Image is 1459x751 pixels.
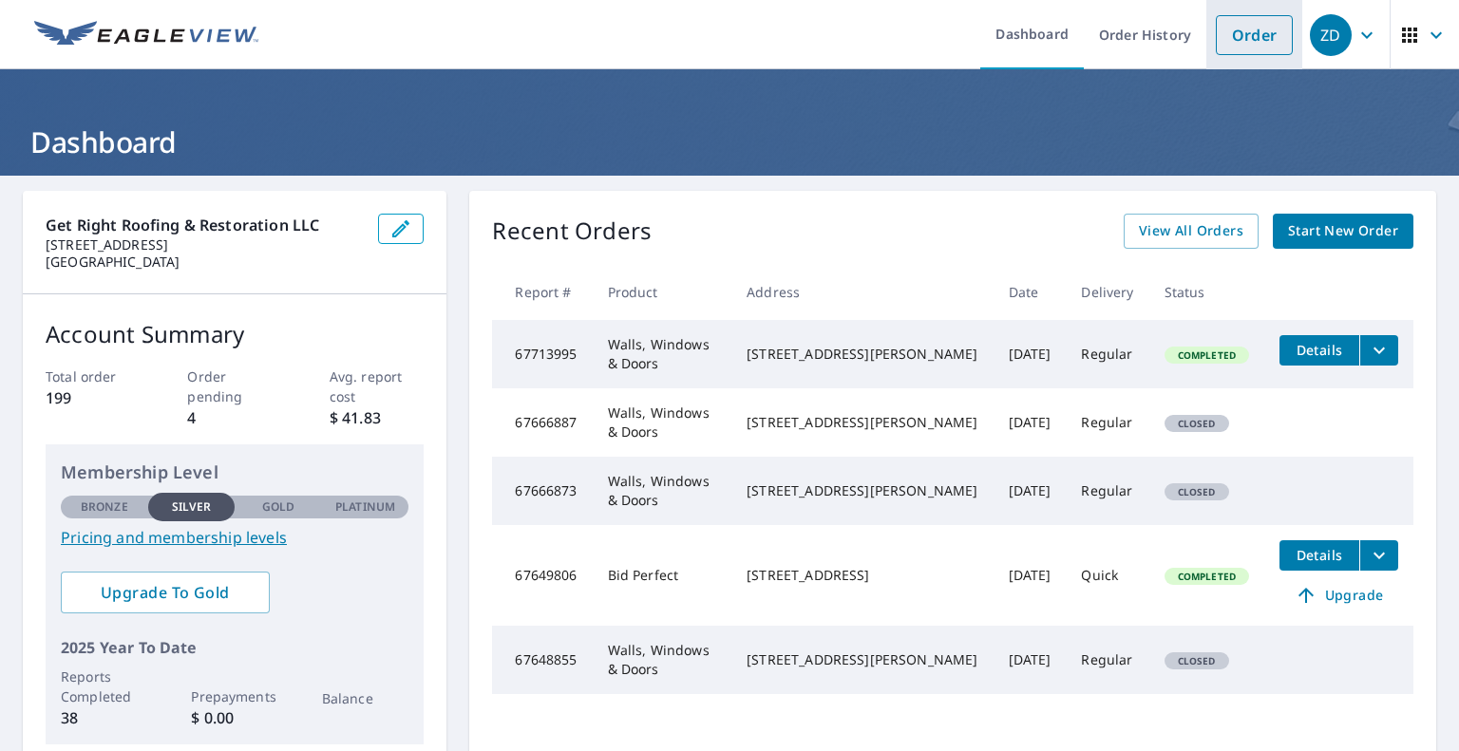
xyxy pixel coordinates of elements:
[330,406,425,429] p: $ 41.83
[61,667,148,706] p: Reports Completed
[731,264,993,320] th: Address
[1279,580,1398,610] a: Upgrade
[747,650,977,669] div: [STREET_ADDRESS][PERSON_NAME]
[994,457,1067,525] td: [DATE]
[1359,540,1398,571] button: filesDropdownBtn-67649806
[994,388,1067,457] td: [DATE]
[61,636,408,659] p: 2025 Year To Date
[492,457,592,525] td: 67666873
[492,525,592,626] td: 67649806
[46,214,363,236] p: Get Right Roofing & Restoration LLC
[46,386,141,409] p: 199
[46,317,424,351] p: Account Summary
[1166,485,1227,498] span: Closed
[593,388,732,457] td: Walls, Windows & Doors
[1273,214,1413,249] a: Start New Order
[46,366,141,386] p: Total order
[61,706,148,729] p: 38
[262,498,294,516] p: Gold
[593,525,732,626] td: Bid Perfect
[1066,525,1148,626] td: Quick
[747,481,977,500] div: [STREET_ADDRESS][PERSON_NAME]
[593,320,732,388] td: Walls, Windows & Doors
[1291,341,1348,359] span: Details
[492,264,592,320] th: Report #
[1216,15,1293,55] a: Order
[187,366,282,406] p: Order pending
[1279,335,1359,366] button: detailsBtn-67713995
[994,626,1067,694] td: [DATE]
[322,688,409,708] p: Balance
[492,320,592,388] td: 67713995
[172,498,212,516] p: Silver
[492,388,592,457] td: 67666887
[46,253,363,271] p: [GEOGRAPHIC_DATA]
[593,457,732,525] td: Walls, Windows & Doors
[61,526,408,549] a: Pricing and membership levels
[1139,219,1243,243] span: View All Orders
[1149,264,1264,320] th: Status
[1288,219,1398,243] span: Start New Order
[23,122,1436,161] h1: Dashboard
[191,706,278,729] p: $ 0.00
[1166,417,1227,430] span: Closed
[191,686,278,706] p: Prepayments
[492,214,652,249] p: Recent Orders
[1066,264,1148,320] th: Delivery
[187,406,282,429] p: 4
[1166,654,1227,667] span: Closed
[1124,214,1259,249] a: View All Orders
[1066,388,1148,457] td: Regular
[1066,320,1148,388] td: Regular
[747,413,977,432] div: [STREET_ADDRESS][PERSON_NAME]
[1310,14,1352,56] div: ZD
[1279,540,1359,571] button: detailsBtn-67649806
[747,345,977,364] div: [STREET_ADDRESS][PERSON_NAME]
[1359,335,1398,366] button: filesDropdownBtn-67713995
[1291,546,1348,564] span: Details
[335,498,395,516] p: Platinum
[34,21,258,49] img: EV Logo
[1166,570,1247,583] span: Completed
[747,566,977,585] div: [STREET_ADDRESS]
[46,236,363,253] p: [STREET_ADDRESS]
[593,626,732,694] td: Walls, Windows & Doors
[76,582,255,603] span: Upgrade To Gold
[593,264,732,320] th: Product
[1166,348,1247,362] span: Completed
[492,626,592,694] td: 67648855
[994,320,1067,388] td: [DATE]
[81,498,128,516] p: Bronze
[330,366,425,406] p: Avg. report cost
[1291,584,1387,607] span: Upgrade
[1066,457,1148,525] td: Regular
[994,264,1067,320] th: Date
[61,460,408,485] p: Membership Level
[994,525,1067,626] td: [DATE]
[61,572,270,613] a: Upgrade To Gold
[1066,626,1148,694] td: Regular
